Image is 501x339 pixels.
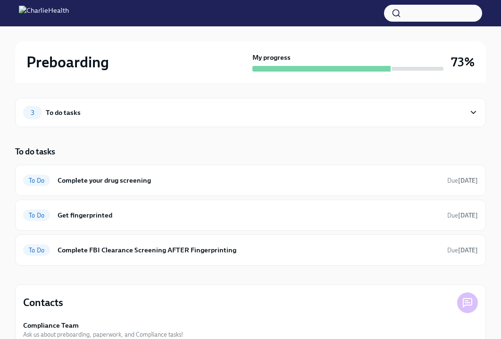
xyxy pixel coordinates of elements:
[447,246,478,255] span: October 17th, 2025 10:00
[451,54,475,71] h3: 73%
[46,107,81,118] div: To do tasks
[58,245,440,255] h6: Complete FBI Clearance Screening AFTER Fingerprinting
[25,109,40,116] span: 3
[458,177,478,184] strong: [DATE]
[23,177,50,184] span: To Do
[458,247,478,254] strong: [DATE]
[19,6,69,21] img: CharlieHealth
[447,247,478,254] span: Due
[447,176,478,185] span: October 14th, 2025 10:00
[23,242,478,258] a: To DoComplete FBI Clearance Screening AFTER FingerprintingDue[DATE]
[26,53,109,72] h2: Preboarding
[23,212,50,219] span: To Do
[23,321,79,330] strong: Compliance Team
[23,208,478,223] a: To DoGet fingerprintedDue[DATE]
[58,210,440,220] h6: Get fingerprinted
[252,53,291,62] strong: My progress
[23,296,63,310] h4: Contacts
[447,177,478,184] span: Due
[23,247,50,254] span: To Do
[458,212,478,219] strong: [DATE]
[447,211,478,220] span: October 14th, 2025 10:00
[58,175,440,186] h6: Complete your drug screening
[23,173,478,188] a: To DoComplete your drug screeningDue[DATE]
[447,212,478,219] span: Due
[15,146,55,157] h5: To do tasks
[23,330,183,339] span: Ask us about preboarding, paperwork, and Compliance tasks!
